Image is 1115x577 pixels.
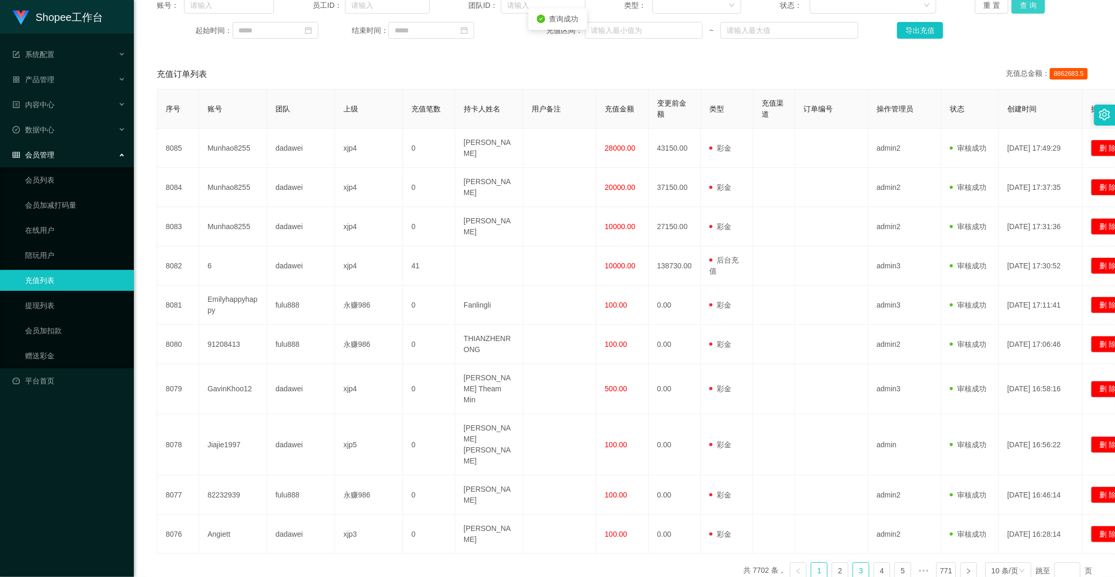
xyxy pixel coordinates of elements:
[335,414,403,476] td: xjp5
[196,25,233,36] span: 起始时间：
[335,325,403,364] td: 永赚986
[455,476,523,515] td: [PERSON_NAME]
[455,414,523,476] td: [PERSON_NAME] [PERSON_NAME]
[868,168,941,207] td: admin2
[403,129,455,168] td: 0
[1006,68,1092,81] div: 充值总金额：
[464,105,500,113] span: 持卡人姓名
[455,325,523,364] td: THIANZHENRONG
[157,286,199,325] td: 8081
[157,129,199,168] td: 8085
[1099,109,1110,120] i: 图标: setting
[605,301,627,309] span: 100.00
[585,22,703,39] input: 请输入最小值为
[208,105,222,113] span: 账号
[868,286,941,325] td: admin3
[267,207,335,246] td: dadawei
[709,440,731,449] span: 彩金
[13,100,54,109] span: 内容中心
[950,222,986,231] span: 审核成功
[649,207,701,246] td: 27150.00
[157,168,199,207] td: 8084
[403,286,455,325] td: 0
[166,105,180,113] span: 序号
[999,286,1083,325] td: [DATE] 17:11:41
[403,364,455,414] td: 0
[403,246,455,286] td: 41
[877,105,913,113] span: 操作管理员
[649,286,701,325] td: 0.00
[335,286,403,325] td: 永赚986
[709,384,731,393] span: 彩金
[25,270,125,291] a: 充值列表
[897,22,943,39] button: 导出充值
[762,99,784,118] span: 充值渠道
[649,168,701,207] td: 37150.00
[199,414,267,476] td: Jiajie1997
[455,364,523,414] td: [PERSON_NAME] Theam Min
[403,207,455,246] td: 0
[1050,68,1088,80] span: 8862683.5
[267,325,335,364] td: fulu888
[999,168,1083,207] td: [DATE] 17:37:35
[199,207,267,246] td: Munhao8255
[199,325,267,364] td: 91208413
[13,151,20,159] i: 图标: table
[999,325,1083,364] td: [DATE] 17:06:46
[275,105,290,113] span: 团队
[999,515,1083,554] td: [DATE] 16:28:14
[335,476,403,515] td: 永赚986
[537,15,545,23] i: icon: check-circle
[605,440,627,449] span: 100.00
[199,364,267,414] td: GavinKhoo12
[267,129,335,168] td: dadawei
[605,105,634,113] span: 充值金额
[605,222,635,231] span: 10000.00
[720,22,858,39] input: 请输入最大值
[157,414,199,476] td: 8078
[709,340,731,348] span: 彩金
[157,246,199,286] td: 8082
[868,476,941,515] td: admin2
[157,325,199,364] td: 8080
[605,530,627,538] span: 100.00
[950,105,964,113] span: 状态
[199,246,267,286] td: 6
[199,129,267,168] td: Munhao8255
[709,183,731,191] span: 彩金
[455,168,523,207] td: [PERSON_NAME]
[649,414,701,476] td: 0.00
[25,320,125,341] a: 会员加扣款
[1091,105,1106,113] span: 操作
[950,301,986,309] span: 审核成功
[549,15,579,23] span: 查询成功
[199,515,267,554] td: Angiett
[657,99,686,118] span: 变更前金额
[157,364,199,414] td: 8079
[305,27,312,34] i: 图标: calendar
[709,530,731,538] span: 彩金
[950,530,986,538] span: 审核成功
[461,27,468,34] i: 图标: calendar
[950,262,986,270] span: 审核成功
[157,515,199,554] td: 8076
[403,325,455,364] td: 0
[868,325,941,364] td: admin2
[25,245,125,266] a: 陪玩用户
[25,220,125,241] a: 在线用户
[1007,105,1037,113] span: 创建时间
[709,144,731,152] span: 彩金
[335,207,403,246] td: xjp4
[267,246,335,286] td: dadawei
[25,195,125,216] a: 会员加减打码量
[709,491,731,499] span: 彩金
[403,414,455,476] td: 0
[999,207,1083,246] td: [DATE] 17:31:36
[13,126,54,134] span: 数据中心
[13,76,20,83] i: 图标: appstore-o
[729,2,735,9] i: 图标: down
[411,105,441,113] span: 充值笔数
[455,286,523,325] td: Fanlingli
[868,364,941,414] td: admin3
[267,364,335,414] td: dadawei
